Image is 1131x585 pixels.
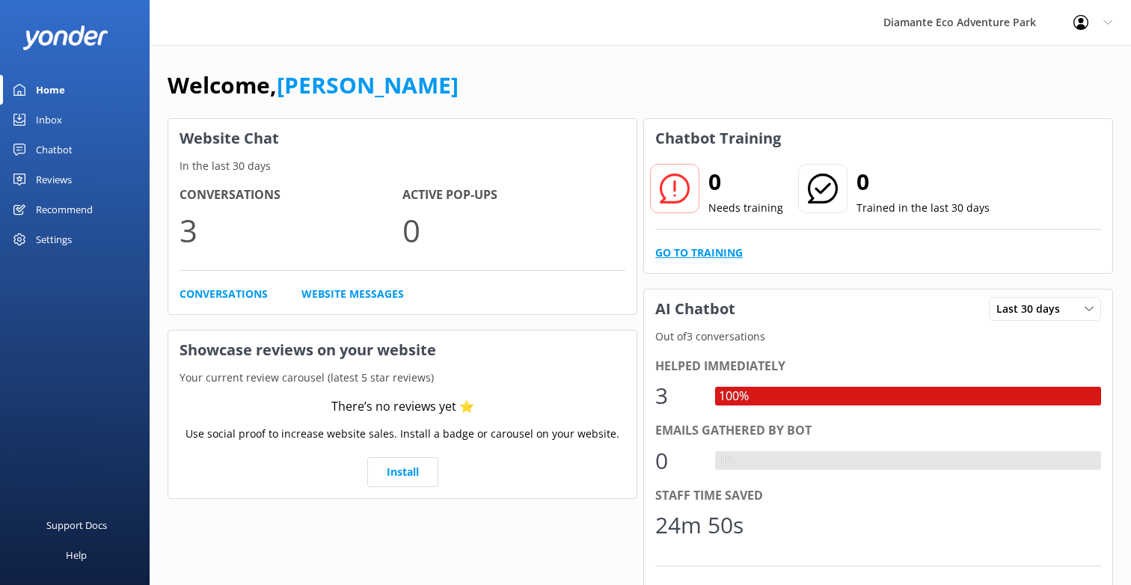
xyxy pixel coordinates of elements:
h4: Conversations [180,186,402,205]
div: Settings [36,224,72,254]
div: Help [66,540,87,570]
a: Website Messages [301,286,404,302]
p: Your current review carousel (latest 5 star reviews) [168,370,637,386]
p: Out of 3 conversations [644,328,1112,345]
p: Trained in the last 30 days [856,200,990,216]
a: Go to Training [655,245,743,261]
div: Emails gathered by bot [655,421,1101,441]
div: Helped immediately [655,357,1101,376]
div: 0% [715,451,739,471]
div: Support Docs [46,510,107,540]
div: Staff time saved [655,486,1101,506]
h1: Welcome, [168,67,459,103]
img: yonder-white-logo.png [22,25,108,50]
p: In the last 30 days [168,158,637,174]
div: 24m 50s [655,507,744,543]
p: Use social proof to increase website sales. Install a badge or carousel on your website. [186,426,619,442]
p: 3 [180,205,402,255]
div: Chatbot [36,135,73,165]
a: Conversations [180,286,268,302]
div: Inbox [36,105,62,135]
h3: Website Chat [168,119,637,158]
div: Reviews [36,165,72,195]
a: Install [367,457,438,487]
h3: AI Chatbot [644,290,747,328]
h3: Showcase reviews on your website [168,331,637,370]
div: 100% [715,387,753,406]
span: Last 30 days [996,301,1069,317]
div: 3 [655,378,700,414]
div: 0 [655,443,700,479]
h4: Active Pop-ups [402,186,625,205]
p: Needs training [708,200,783,216]
div: There’s no reviews yet ⭐ [331,397,474,417]
h3: Chatbot Training [644,119,792,158]
h2: 0 [708,164,783,200]
div: Recommend [36,195,93,224]
div: Home [36,75,65,105]
a: [PERSON_NAME] [277,70,459,100]
h2: 0 [856,164,990,200]
p: 0 [402,205,625,255]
